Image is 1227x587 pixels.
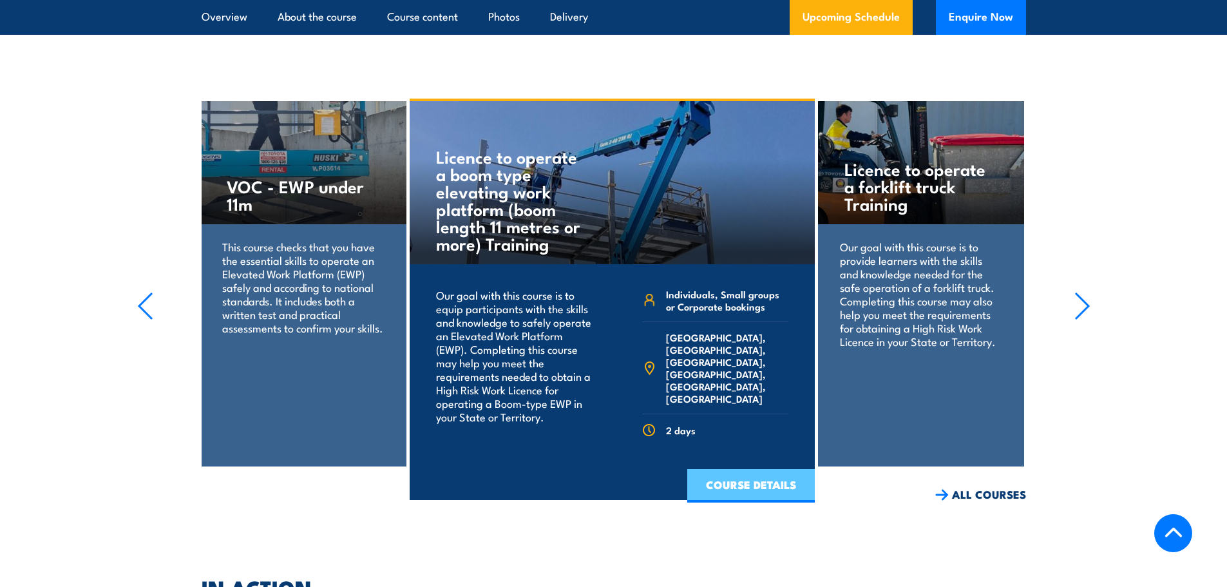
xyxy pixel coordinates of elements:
[844,160,997,212] h4: Licence to operate a forklift truck Training
[436,288,595,423] p: Our goal with this course is to equip participants with the skills and knowledge to safely operat...
[222,240,384,334] p: This course checks that you have the essential skills to operate an Elevated Work Platform (EWP) ...
[436,148,587,252] h4: Licence to operate a boom type elevating work platform (boom length 11 metres or more) Training
[687,469,815,503] a: COURSE DETAILS
[666,331,788,405] span: [GEOGRAPHIC_DATA], [GEOGRAPHIC_DATA], [GEOGRAPHIC_DATA], [GEOGRAPHIC_DATA], [GEOGRAPHIC_DATA], [G...
[935,487,1026,502] a: ALL COURSES
[227,177,379,212] h4: VOC - EWP under 11m
[666,424,696,436] span: 2 days
[840,240,1002,348] p: Our goal with this course is to provide learners with the skills and knowledge needed for the saf...
[666,288,788,313] span: Individuals, Small groups or Corporate bookings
